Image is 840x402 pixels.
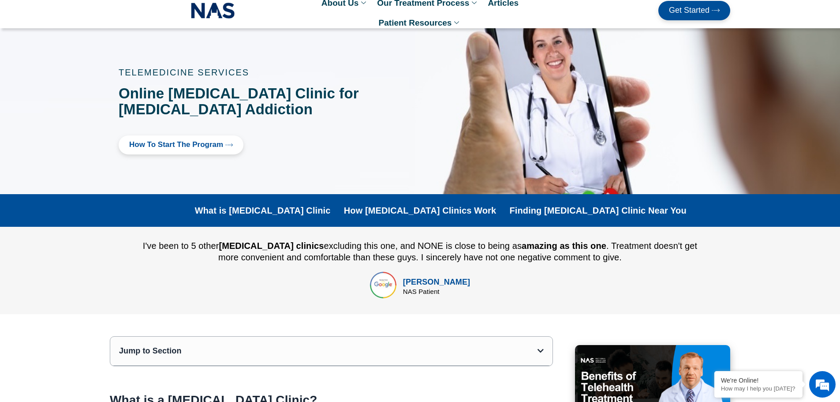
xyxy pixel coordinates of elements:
[119,86,393,118] h1: Online [MEDICAL_DATA] Clinic for [MEDICAL_DATA] Addiction
[344,205,496,216] a: How [MEDICAL_DATA] Clinics Work
[119,135,243,154] a: How to Start the program
[129,141,223,149] span: How to Start the program
[119,68,393,77] p: TELEMEDICINE SERVICES
[721,377,796,384] div: We're Online!
[374,13,466,33] a: Patient Resources
[119,346,538,357] div: Jump to Section
[522,241,606,251] b: amazing as this one
[403,288,470,295] div: NAS Patient
[658,1,730,20] a: Get Started
[195,205,331,216] a: What is [MEDICAL_DATA] Clinic
[370,272,396,298] img: top rated online suboxone treatment for opioid addiction treatment in tennessee and texas
[510,205,687,216] a: Finding [MEDICAL_DATA] Clinic Near You
[538,347,544,354] div: Open table of contents
[219,241,324,251] b: [MEDICAL_DATA] clinics
[403,276,470,288] div: [PERSON_NAME]
[669,6,709,15] span: Get Started
[141,240,699,263] div: I've been to 5 other excluding this one, and NONE is close to being as . Treatment doesn't get mo...
[191,0,235,21] img: NAS_email_signature-removebg-preview.png
[721,385,796,392] p: How may I help you today?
